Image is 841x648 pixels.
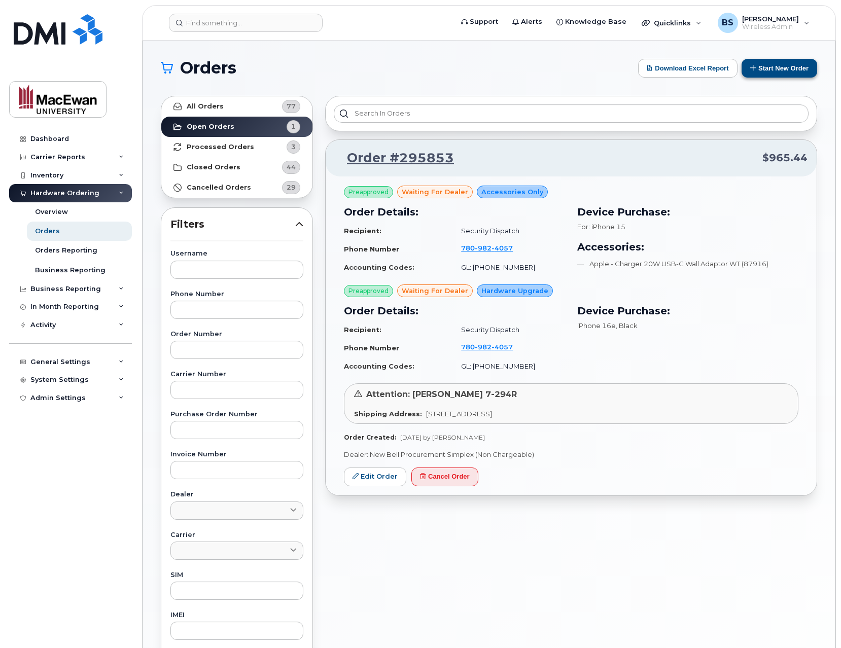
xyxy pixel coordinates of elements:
label: Phone Number [170,291,303,298]
span: 4057 [492,343,513,351]
strong: Open Orders [187,123,234,131]
strong: Accounting Codes: [344,362,414,370]
strong: Order Created: [344,434,396,441]
span: 44 [287,162,296,172]
button: Cancel Order [411,467,478,486]
span: 77 [287,101,296,111]
span: 3 [291,142,296,152]
strong: Cancelled Orders [187,184,251,192]
strong: Phone Number [344,245,399,253]
strong: Phone Number [344,344,399,352]
a: Processed Orders3 [161,137,312,157]
a: Closed Orders44 [161,157,312,177]
strong: Accounting Codes: [344,263,414,271]
input: Search in orders [334,104,809,123]
span: [DATE] by [PERSON_NAME] [400,434,485,441]
p: Dealer: New Bell Procurement Simplex (Non Chargeable) [344,450,798,459]
span: 982 [475,343,492,351]
strong: Closed Orders [187,163,240,171]
h3: Order Details: [344,303,565,318]
span: waiting for dealer [402,187,468,197]
span: 982 [475,244,492,252]
label: Invoice Number [170,451,303,458]
label: IMEI [170,612,303,619]
label: Order Number [170,331,303,338]
span: 1 [291,122,296,131]
h3: Order Details: [344,204,565,220]
a: 7809824057 [461,244,525,252]
span: iPhone 16e [577,321,616,330]
span: 780 [461,343,513,351]
span: Attention: [PERSON_NAME] 7-294R [366,389,517,399]
strong: Processed Orders [187,143,254,151]
a: Order #295853 [335,149,454,167]
strong: Shipping Address: [354,410,422,418]
span: 29 [287,183,296,192]
span: waiting for dealer [402,286,468,296]
span: Filters [170,217,295,232]
span: Preapproved [348,286,389,296]
a: 7809824057 [461,343,525,351]
a: All Orders77 [161,96,312,117]
a: Open Orders1 [161,117,312,137]
span: Orders [180,60,236,76]
span: [STREET_ADDRESS] [426,410,492,418]
span: Hardware Upgrade [481,286,548,296]
span: 4057 [492,244,513,252]
h3: Device Purchase: [577,204,798,220]
button: Download Excel Report [638,59,738,78]
strong: Recipient: [344,326,381,334]
td: Security Dispatch [452,321,565,339]
span: Preapproved [348,188,389,197]
label: SIM [170,572,303,579]
span: $965.44 [762,151,808,165]
td: GL: [PHONE_NUMBER] [452,357,565,375]
strong: All Orders [187,102,224,111]
span: Accessories Only [481,187,543,197]
strong: Recipient: [344,227,381,235]
td: GL: [PHONE_NUMBER] [452,259,565,276]
button: Start New Order [742,59,817,78]
label: Username [170,250,303,257]
label: Carrier Number [170,371,303,378]
span: 780 [461,244,513,252]
label: Dealer [170,491,303,498]
h3: Accessories: [577,239,798,255]
a: Edit Order [344,467,406,486]
span: , Black [616,321,638,330]
span: For: iPhone 15 [577,223,625,231]
td: Security Dispatch [452,222,565,240]
label: Carrier [170,532,303,538]
h3: Device Purchase: [577,303,798,318]
a: Cancelled Orders29 [161,177,312,198]
li: Apple - Charger 20W USB-C Wall Adaptor WT (87916) [577,259,798,269]
label: Purchase Order Number [170,411,303,418]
